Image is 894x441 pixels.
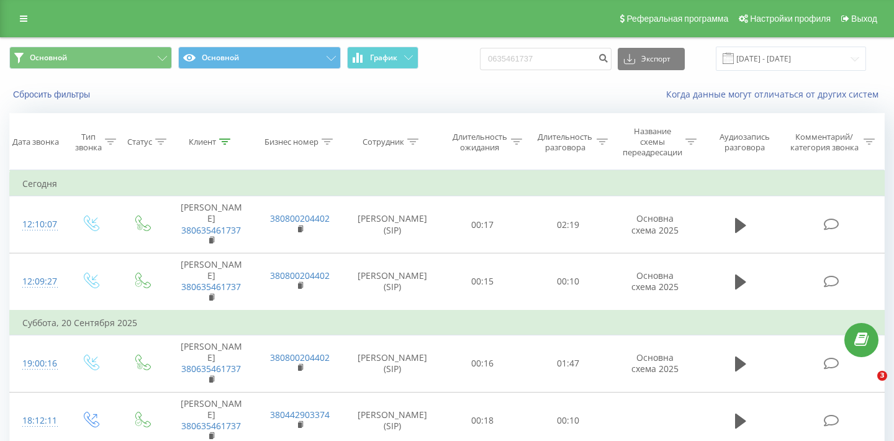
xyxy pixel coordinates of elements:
a: 380800204402 [270,270,330,281]
td: Основна схема 2025 [611,196,700,253]
span: График [370,53,397,62]
a: 380800204402 [270,212,330,224]
button: Основной [9,47,172,69]
div: Длительность ожидания [451,132,508,153]
td: Сегодня [10,171,885,196]
div: Комментарий/категория звонка [788,132,860,153]
div: 12:10:07 [22,212,52,237]
div: Бизнес номер [264,137,318,147]
button: График [347,47,418,69]
div: 12:09:27 [22,270,52,294]
td: [PERSON_NAME] [167,335,256,392]
td: 02:19 [525,196,611,253]
a: 380635461737 [181,363,241,375]
a: 380635461737 [181,420,241,432]
td: Основна схема 2025 [611,253,700,311]
div: Аудиозапись разговора [711,132,779,153]
button: Сбросить фильтры [9,89,96,100]
td: 00:16 [440,335,526,392]
a: 380800204402 [270,352,330,363]
span: Настройки профиля [750,14,831,24]
a: 380442903374 [270,409,330,421]
div: 18:12:11 [22,409,52,433]
a: Когда данные могут отличаться от других систем [666,88,885,100]
div: Название схемы переадресации [622,126,682,158]
td: Суббота, 20 Сентября 2025 [10,311,885,335]
div: Длительность разговора [536,132,594,153]
td: [PERSON_NAME] (SIP) [345,253,440,311]
div: Сотрудник [363,137,404,147]
input: Поиск по номеру [480,48,612,70]
td: [PERSON_NAME] [167,253,256,311]
span: Выход [851,14,877,24]
td: Основна схема 2025 [611,335,700,392]
iframe: Intercom live chat [852,371,882,401]
div: Дата звонка [12,137,59,147]
button: Экспорт [618,48,685,70]
div: Клиент [189,137,216,147]
td: 00:17 [440,196,526,253]
td: 00:10 [525,253,611,311]
a: 380635461737 [181,281,241,293]
td: [PERSON_NAME] (SIP) [345,335,440,392]
span: 3 [877,371,887,381]
div: Статус [127,137,152,147]
span: Основной [30,53,67,63]
button: Основной [178,47,341,69]
span: Реферальная программа [626,14,728,24]
td: 00:15 [440,253,526,311]
td: [PERSON_NAME] (SIP) [345,196,440,253]
div: Тип звонка [75,132,102,153]
a: 380635461737 [181,224,241,236]
td: 01:47 [525,335,611,392]
div: 19:00:16 [22,352,52,376]
td: [PERSON_NAME] [167,196,256,253]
